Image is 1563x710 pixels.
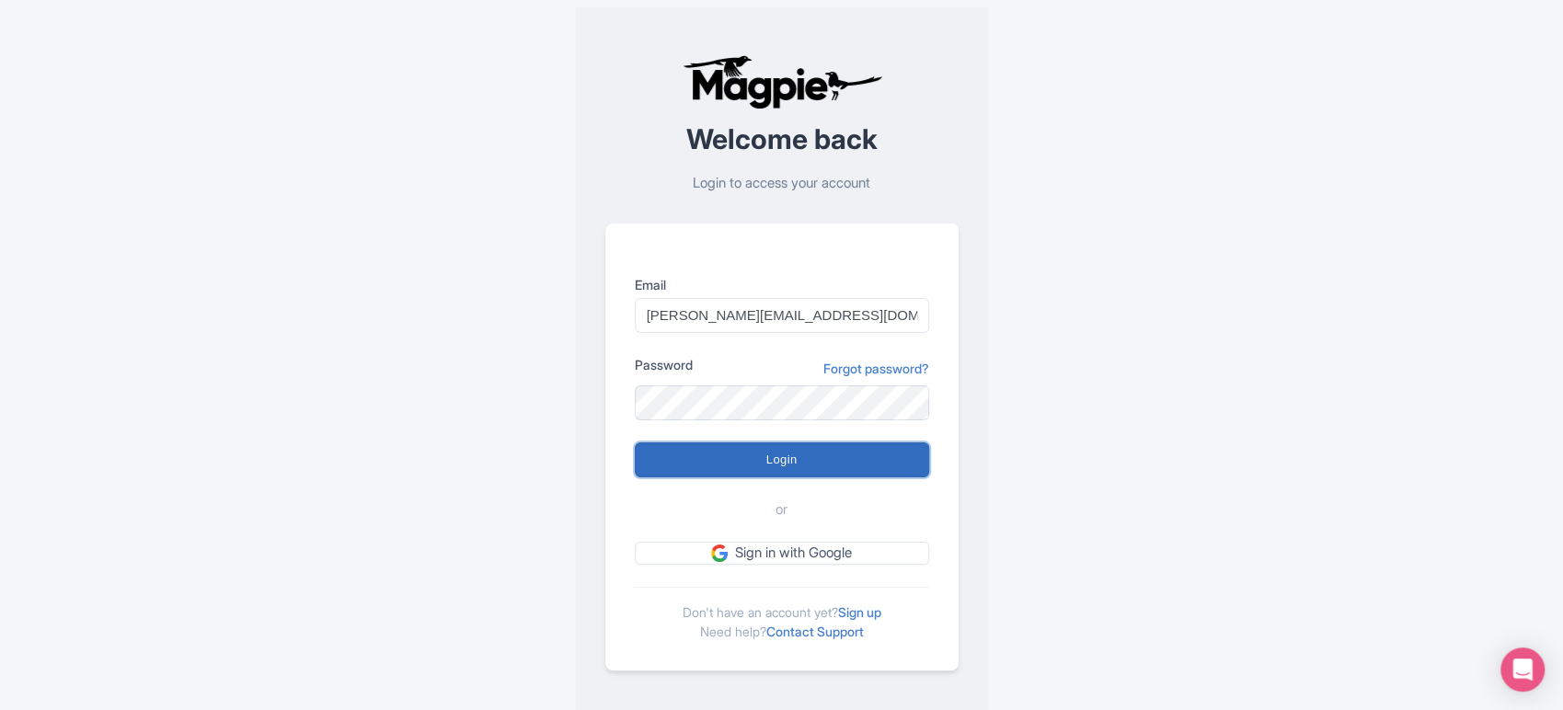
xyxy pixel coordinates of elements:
[635,442,929,477] input: Login
[1500,647,1545,692] div: Open Intercom Messenger
[766,624,864,639] a: Contact Support
[635,355,693,374] label: Password
[711,544,728,561] img: google.svg
[678,54,885,109] img: logo-ab69f6fb50320c5b225c76a69d11143b.png
[823,359,929,378] a: Forgot password?
[776,499,787,521] span: or
[605,173,959,194] p: Login to access your account
[605,124,959,155] h2: Welcome back
[635,298,929,333] input: you@example.com
[635,275,929,294] label: Email
[635,587,929,641] div: Don't have an account yet? Need help?
[838,604,881,620] a: Sign up
[635,542,929,565] a: Sign in with Google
